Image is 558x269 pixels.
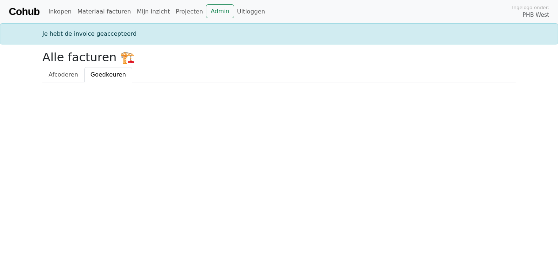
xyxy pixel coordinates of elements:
[49,71,78,78] span: Afcoderen
[9,3,39,20] a: Cohub
[206,4,234,18] a: Admin
[84,67,132,82] a: Goedkeuren
[173,4,206,19] a: Projecten
[91,71,126,78] span: Goedkeuren
[42,67,84,82] a: Afcoderen
[234,4,268,19] a: Uitloggen
[45,4,74,19] a: Inkopen
[38,30,520,38] div: Je hebt de invoice geaccepteerd
[523,11,549,19] span: PHB West
[74,4,134,19] a: Materiaal facturen
[512,4,549,11] span: Ingelogd onder:
[42,50,516,64] h2: Alle facturen 🏗️
[134,4,173,19] a: Mijn inzicht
